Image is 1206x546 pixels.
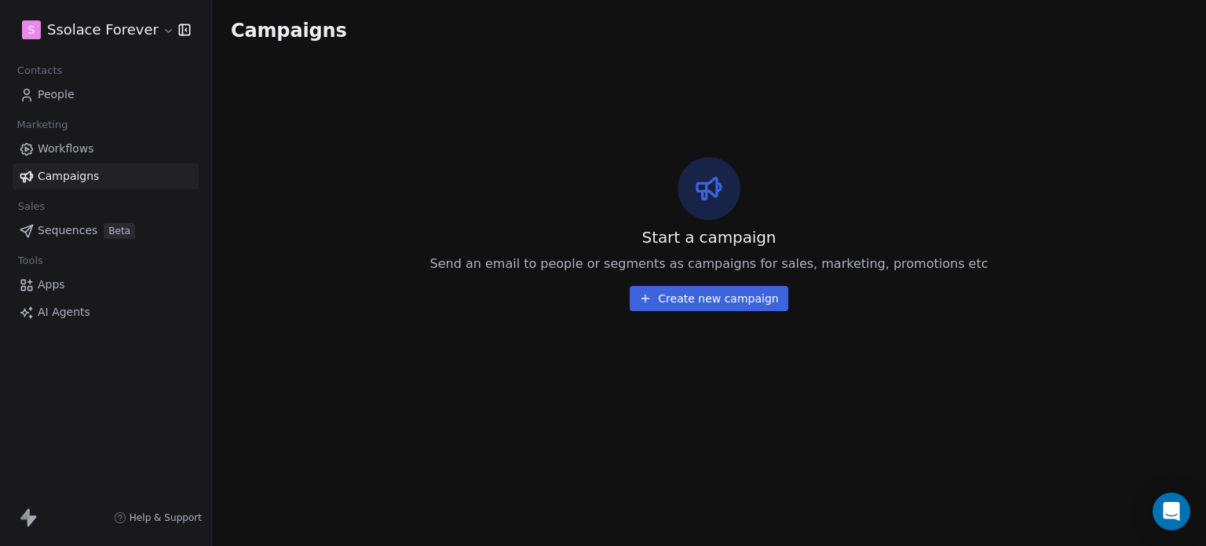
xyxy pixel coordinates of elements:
a: SequencesBeta [13,218,199,244]
span: Beta [104,223,135,239]
span: Workflows [38,141,94,157]
span: Tools [11,249,49,273]
span: Start a campaign [642,226,777,248]
span: Campaigns [231,19,347,41]
span: Campaigns [38,168,99,185]
span: Sequences [38,222,97,239]
button: SSsolace Forever [19,16,167,43]
span: Ssolace Forever [47,20,159,40]
a: AI Agents [13,299,199,325]
span: Send an email to people or segments as campaigns for sales, marketing, promotions etc [430,255,989,273]
a: Workflows [13,136,199,162]
span: Marketing [10,113,75,137]
span: AI Agents [38,304,90,321]
span: Contacts [10,59,69,82]
a: Campaigns [13,163,199,189]
button: Create new campaign [630,286,788,311]
a: People [13,82,199,108]
span: S [28,22,35,38]
span: Help & Support [130,511,202,524]
a: Apps [13,272,199,298]
div: Open Intercom Messenger [1153,493,1190,530]
span: People [38,86,75,103]
span: Sales [11,195,52,218]
span: Apps [38,277,65,293]
a: Help & Support [114,511,202,524]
